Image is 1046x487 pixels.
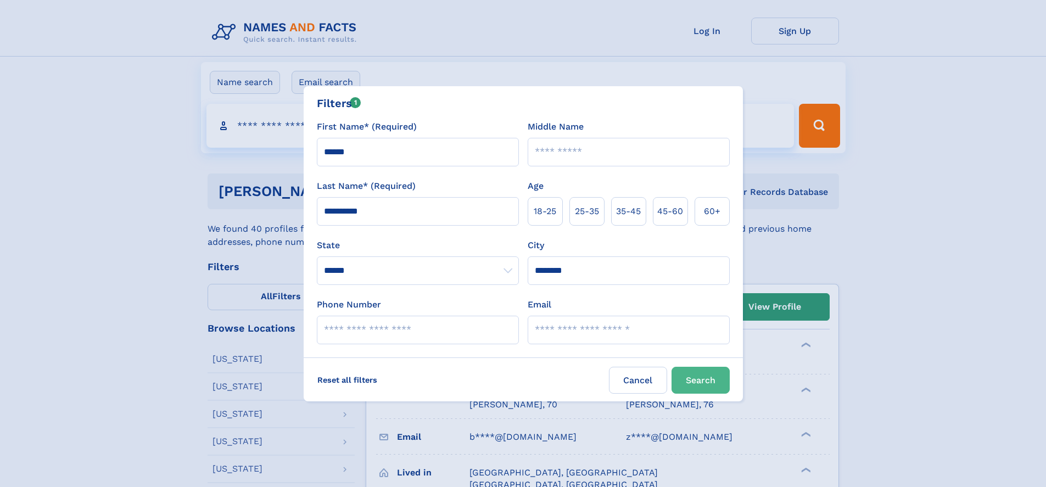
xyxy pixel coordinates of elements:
label: Last Name* (Required) [317,180,416,193]
span: 25‑35 [575,205,599,218]
span: 18‑25 [534,205,556,218]
span: 35‑45 [616,205,641,218]
div: Filters [317,95,361,111]
label: Age [528,180,544,193]
label: State [317,239,519,252]
span: 45‑60 [657,205,683,218]
label: Phone Number [317,298,381,311]
label: City [528,239,544,252]
label: Cancel [609,367,667,394]
label: Email [528,298,551,311]
label: Middle Name [528,120,584,133]
span: 60+ [704,205,720,218]
button: Search [672,367,730,394]
label: Reset all filters [310,367,384,393]
label: First Name* (Required) [317,120,417,133]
